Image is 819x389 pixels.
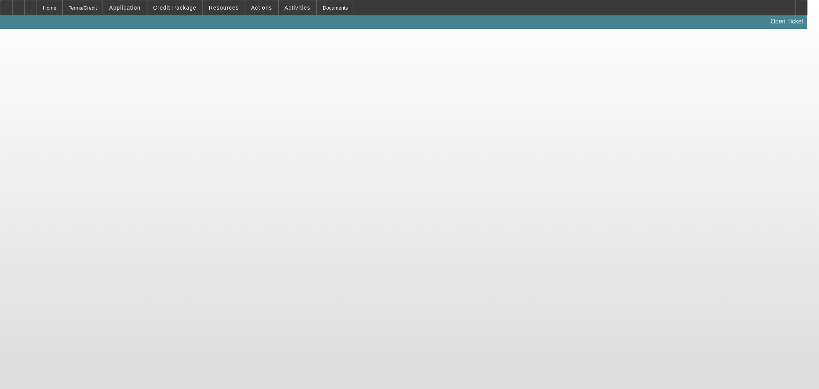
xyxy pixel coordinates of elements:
button: Resources [203,0,245,15]
button: Activities [279,0,316,15]
span: Activities [285,5,311,11]
span: Resources [209,5,239,11]
span: Application [109,5,141,11]
span: Actions [251,5,272,11]
button: Application [103,0,146,15]
span: Credit Package [153,5,197,11]
button: Actions [245,0,278,15]
button: Credit Package [147,0,202,15]
a: Open Ticket [768,15,806,28]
